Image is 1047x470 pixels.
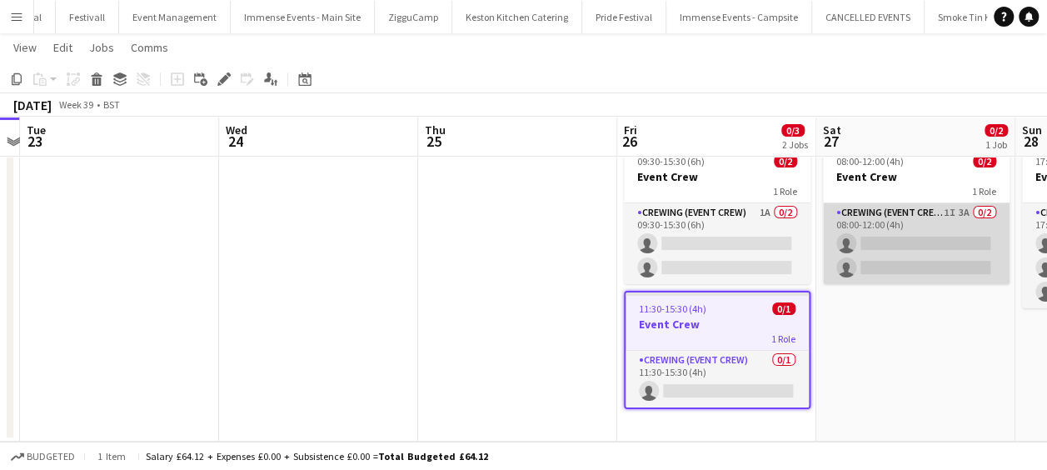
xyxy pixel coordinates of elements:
app-job-card: 11:30-15:30 (4h)0/1Event Crew1 RoleCrewing (Event Crew)0/111:30-15:30 (4h) [624,291,810,409]
span: Tue [27,122,46,137]
span: 1 Role [972,185,996,197]
span: Sun [1022,122,1042,137]
span: 09:30-15:30 (6h) [637,155,705,167]
span: Week 39 [55,98,97,111]
a: View [7,37,43,58]
span: 27 [820,132,841,151]
span: 0/2 [985,124,1008,137]
h3: Event Crew [624,169,810,184]
span: 24 [223,132,247,151]
button: Budgeted [8,447,77,466]
span: 25 [422,132,446,151]
span: Thu [425,122,446,137]
h3: Event Crew [823,169,1010,184]
span: View [13,40,37,55]
span: Comms [131,40,168,55]
span: 28 [1020,132,1042,151]
app-card-role: Crewing (Event Crew)0/111:30-15:30 (4h) [626,351,809,407]
a: Jobs [82,37,121,58]
button: Smoke Tin Kitchen [925,1,1032,33]
button: CANCELLED EVENTS [812,1,925,33]
span: 1 item [92,450,132,462]
span: Edit [53,40,72,55]
span: Sat [823,122,841,137]
span: 23 [24,132,46,151]
button: Event Management [119,1,231,33]
span: 0/3 [781,124,805,137]
span: 26 [621,132,637,151]
button: Festivall [56,1,119,33]
div: [DATE] [13,97,52,113]
app-job-card: 08:00-12:00 (4h)0/2Event Crew1 RoleCrewing (Event Crew)1I3A0/208:00-12:00 (4h) [823,145,1010,284]
app-card-role: Crewing (Event Crew)1I3A0/208:00-12:00 (4h) [823,203,1010,284]
span: Jobs [89,40,114,55]
span: 0/2 [774,155,797,167]
h3: Event Crew [626,317,809,332]
app-job-card: 09:30-15:30 (6h)0/2Event Crew1 RoleCrewing (Event Crew)1A0/209:30-15:30 (6h) [624,145,810,284]
span: Fri [624,122,637,137]
a: Comms [124,37,175,58]
app-card-role: Crewing (Event Crew)1A0/209:30-15:30 (6h) [624,203,810,284]
span: 0/2 [973,155,996,167]
span: 11:30-15:30 (4h) [639,302,706,315]
span: 08:00-12:00 (4h) [836,155,904,167]
div: BST [103,98,120,111]
span: Wed [226,122,247,137]
span: 0/1 [772,302,795,315]
span: Total Budgeted £64.12 [378,450,488,462]
div: Salary £64.12 + Expenses £0.00 + Subsistence £0.00 = [146,450,488,462]
button: Immense Events - Main Site [231,1,375,33]
div: 1 Job [985,138,1007,151]
button: ZigguCamp [375,1,452,33]
span: 1 Role [771,332,795,345]
span: 1 Role [773,185,797,197]
span: Budgeted [27,451,75,462]
button: Keston Kitchen Catering [452,1,582,33]
a: Edit [47,37,79,58]
div: 2 Jobs [782,138,808,151]
button: Pride Festival [582,1,666,33]
button: Immense Events - Campsite [666,1,812,33]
